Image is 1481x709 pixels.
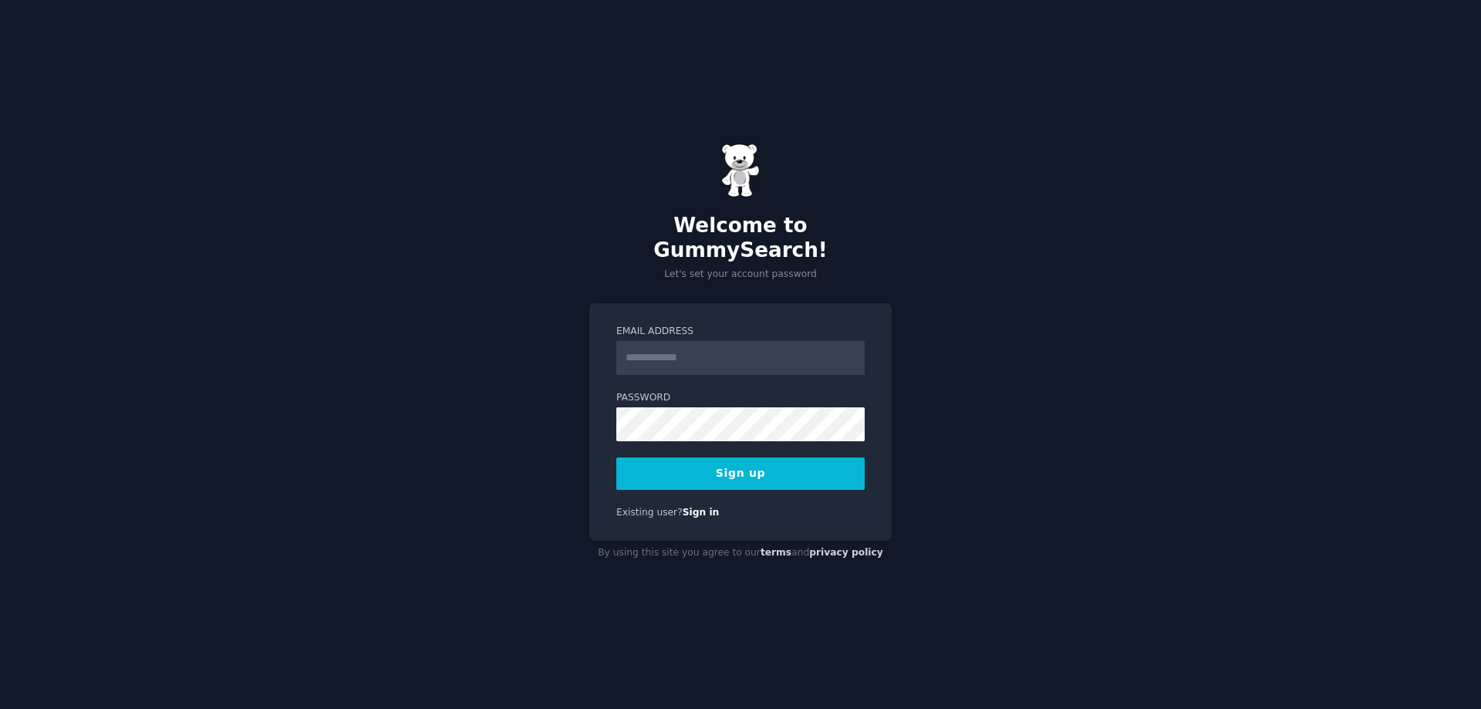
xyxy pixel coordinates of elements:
label: Password [616,391,865,405]
div: By using this site you agree to our and [589,541,892,566]
h2: Welcome to GummySearch! [589,214,892,262]
img: Gummy Bear [721,143,760,198]
p: Let's set your account password [589,268,892,282]
label: Email Address [616,325,865,339]
a: privacy policy [809,547,883,558]
button: Sign up [616,457,865,490]
a: terms [761,547,791,558]
span: Existing user? [616,507,683,518]
a: Sign in [683,507,720,518]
